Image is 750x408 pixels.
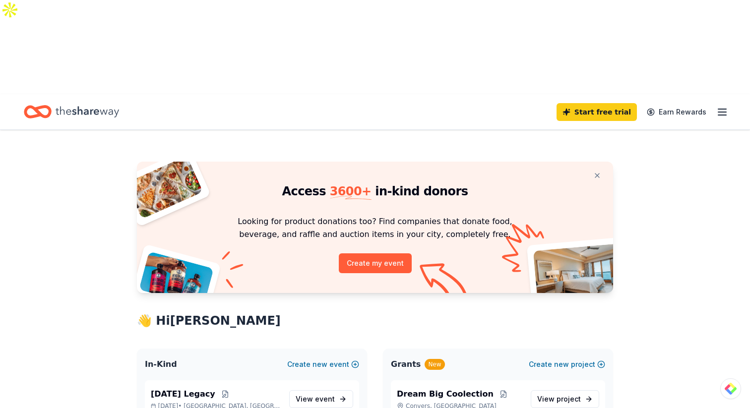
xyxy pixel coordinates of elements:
[339,253,412,273] button: Create my event
[315,395,335,403] span: event
[149,215,601,241] p: Looking for product donations too? Find companies that donate food, beverage, and raffle and auct...
[557,103,637,121] a: Start free trial
[641,103,712,121] a: Earn Rewards
[282,184,468,198] span: Access in-kind donors
[24,100,119,123] a: Home
[287,358,359,370] button: Createnewevent
[420,263,469,300] img: Curvy arrow
[557,395,581,403] span: project
[531,390,599,408] a: View project
[137,313,613,329] div: 👋 Hi [PERSON_NAME]
[397,388,494,400] span: Dream Big Coolection
[425,359,444,370] div: New
[126,156,203,219] img: Pizza
[537,393,581,405] span: View
[296,393,335,405] span: View
[145,358,177,370] span: In-Kind
[151,388,215,400] span: [DATE] Legacy
[391,358,421,370] span: Grants
[312,358,327,370] span: new
[289,390,353,408] a: View event
[529,358,605,370] button: Createnewproject
[554,358,569,370] span: new
[330,184,372,198] span: 3600 +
